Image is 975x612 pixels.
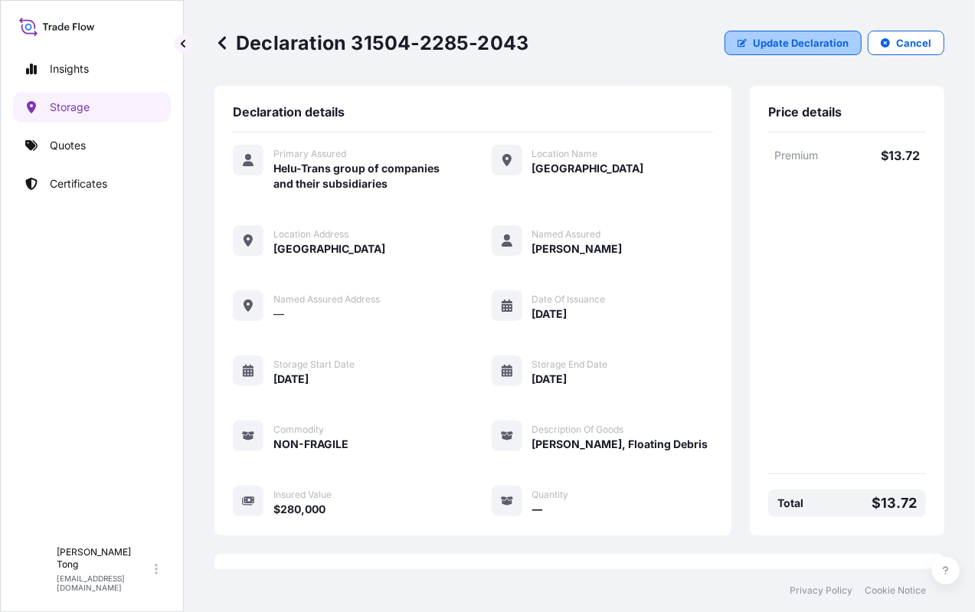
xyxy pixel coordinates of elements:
p: Insights [50,61,89,77]
p: Declaration 31504-2285-2043 [214,31,528,55]
span: Named Assured [532,228,601,241]
span: Location Address [273,228,348,241]
button: Update Declaration [725,31,862,55]
span: Declaration details [233,104,345,119]
span: [PERSON_NAME] [532,241,623,257]
span: Date of Issuance [532,293,606,306]
span: [DATE] [532,371,568,387]
p: [PERSON_NAME] Tong [57,546,152,571]
p: $13.72 [872,496,917,511]
span: Named Assured Address [273,293,380,306]
span: Helu-Trans group of companies and their subsidiaries [273,161,455,191]
a: Insights [13,54,171,84]
span: Price details [768,104,842,119]
p: Cancel [896,35,931,51]
p: [EMAIL_ADDRESS][DOMAIN_NAME] [57,574,152,592]
span: — [532,502,543,517]
button: Cancel [868,31,944,55]
a: Storage [13,92,171,123]
span: — [273,306,284,322]
span: NON-FRAGILE [273,437,348,452]
a: Quotes [13,130,171,161]
p: Premium [774,148,847,163]
span: Insured Value [273,489,332,501]
span: Quantity [532,489,569,501]
span: Primary Assured [273,148,346,160]
span: Description of Goods [532,424,624,436]
span: Storage Start Date [273,358,355,371]
p: Certificates [50,176,107,191]
span: Commodity [273,424,324,436]
p: Update Declaration [753,35,849,51]
a: Cookie Notice [865,584,926,597]
p: Quotes [50,138,86,153]
a: Privacy Policy [790,584,852,597]
span: [GEOGRAPHIC_DATA] [273,241,385,257]
p: Total [777,496,803,511]
span: Storage End Date [532,358,608,371]
span: [DATE] [273,371,309,387]
span: $280,000 [273,502,326,517]
a: Certificates [13,169,171,199]
p: $13.72 [847,148,920,163]
span: Location Name [532,148,598,160]
p: Storage [50,100,90,115]
span: [DATE] [532,306,568,322]
span: C [31,561,41,577]
span: [GEOGRAPHIC_DATA] [532,161,644,176]
span: [PERSON_NAME], Floating Debris [532,437,708,452]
